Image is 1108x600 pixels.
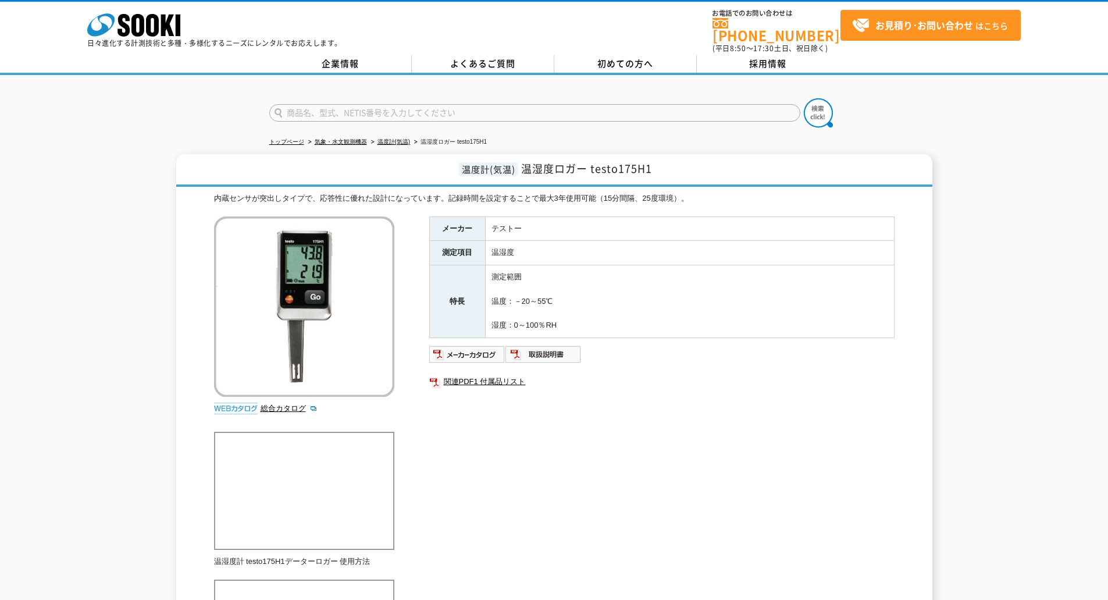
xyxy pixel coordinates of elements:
[269,55,412,73] a: 企業情報
[429,216,485,241] th: メーカー
[261,404,318,413] a: 総合カタログ
[597,57,653,70] span: 初めての方へ
[554,55,697,73] a: 初めての方へ
[697,55,839,73] a: 採用情報
[429,353,505,361] a: メーカーカタログ
[712,18,840,42] a: [PHONE_NUMBER]
[804,98,833,127] img: btn_search.png
[840,10,1021,41] a: お見積り･お問い合わせはこちら
[730,43,746,54] span: 8:50
[485,241,894,265] td: 温湿度
[412,136,487,148] li: 温湿度ロガー testo175H1
[429,345,505,364] img: メーカーカタログ
[214,556,394,568] p: 温湿度計 testo175H1データーロガー 使用方法
[429,265,485,338] th: 特長
[315,139,367,145] a: 気象・水文観測機器
[521,161,652,176] span: 温湿度ロガー testo175H1
[852,17,1008,34] span: はこちら
[214,216,394,397] img: 温湿度ロガー testo175H1
[269,139,304,145] a: トップページ
[214,403,258,414] img: webカタログ
[87,40,342,47] p: 日々進化する計測技術と多種・多様化するニーズにレンタルでお応えします。
[712,10,840,17] span: お電話でのお問い合わせは
[412,55,554,73] a: よくあるご質問
[505,345,582,364] img: 取扱説明書
[485,216,894,241] td: テストー
[875,18,973,32] strong: お見積り･お問い合わせ
[429,374,895,389] a: 関連PDF1 付属品リスト
[459,162,518,176] span: 温度計(気温)
[214,193,895,205] div: 内蔵センサが突出しタイプで、応答性に優れた設計になっています。記録時間を設定することで最大3年使用可能（15分間隔、25度環境）。
[753,43,774,54] span: 17:30
[712,43,828,54] span: (平日 ～ 土日、祝日除く)
[429,241,485,265] th: 測定項目
[485,265,894,338] td: 測定範囲 温度：－20～55℃ 湿度：0～100％RH
[505,353,582,361] a: 取扱説明書
[377,139,411,145] a: 温度計(気温)
[269,104,800,122] input: 商品名、型式、NETIS番号を入力してください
